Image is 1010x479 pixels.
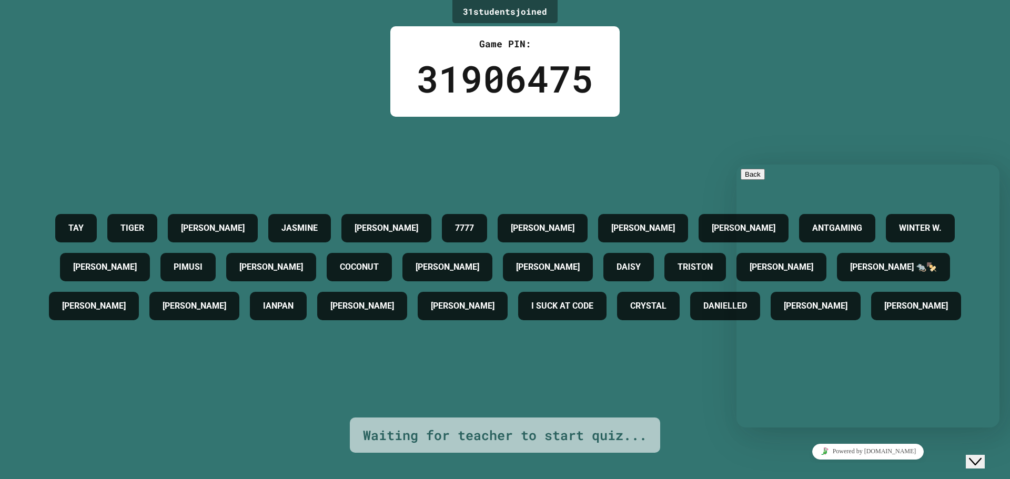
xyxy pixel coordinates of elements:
h4: I SUCK AT CODE [531,300,593,312]
iframe: chat widget [736,440,999,463]
iframe: chat widget [966,437,999,468]
h4: [PERSON_NAME] [511,222,574,235]
div: 31906475 [417,51,593,106]
h4: [PERSON_NAME] [611,222,675,235]
h4: [PERSON_NAME] [516,261,580,273]
h4: [PERSON_NAME] [163,300,226,312]
h4: [PERSON_NAME] [239,261,303,273]
h4: IANPAN [263,300,294,312]
h4: [PERSON_NAME] [181,222,245,235]
h4: TAY [68,222,84,235]
h4: TRISTON [678,261,713,273]
div: Game PIN: [417,37,593,51]
h4: [PERSON_NAME] [330,300,394,312]
iframe: chat widget [736,165,999,427]
h4: JASMINE [281,222,318,235]
h4: [PERSON_NAME] [431,300,494,312]
h4: [PERSON_NAME] [73,261,137,273]
h4: DAISY [617,261,641,273]
h4: COCONUT [340,261,379,273]
h4: DANIELLED [703,300,747,312]
h4: [PERSON_NAME] [712,222,775,235]
h4: [PERSON_NAME] [62,300,126,312]
h4: TIGER [120,222,144,235]
div: Waiting for teacher to start quiz... [363,425,647,445]
h4: [PERSON_NAME] [355,222,418,235]
h4: CRYSTAL [630,300,666,312]
h4: PIMUSI [174,261,203,273]
h4: [PERSON_NAME] [416,261,479,273]
h4: 7777 [455,222,474,235]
